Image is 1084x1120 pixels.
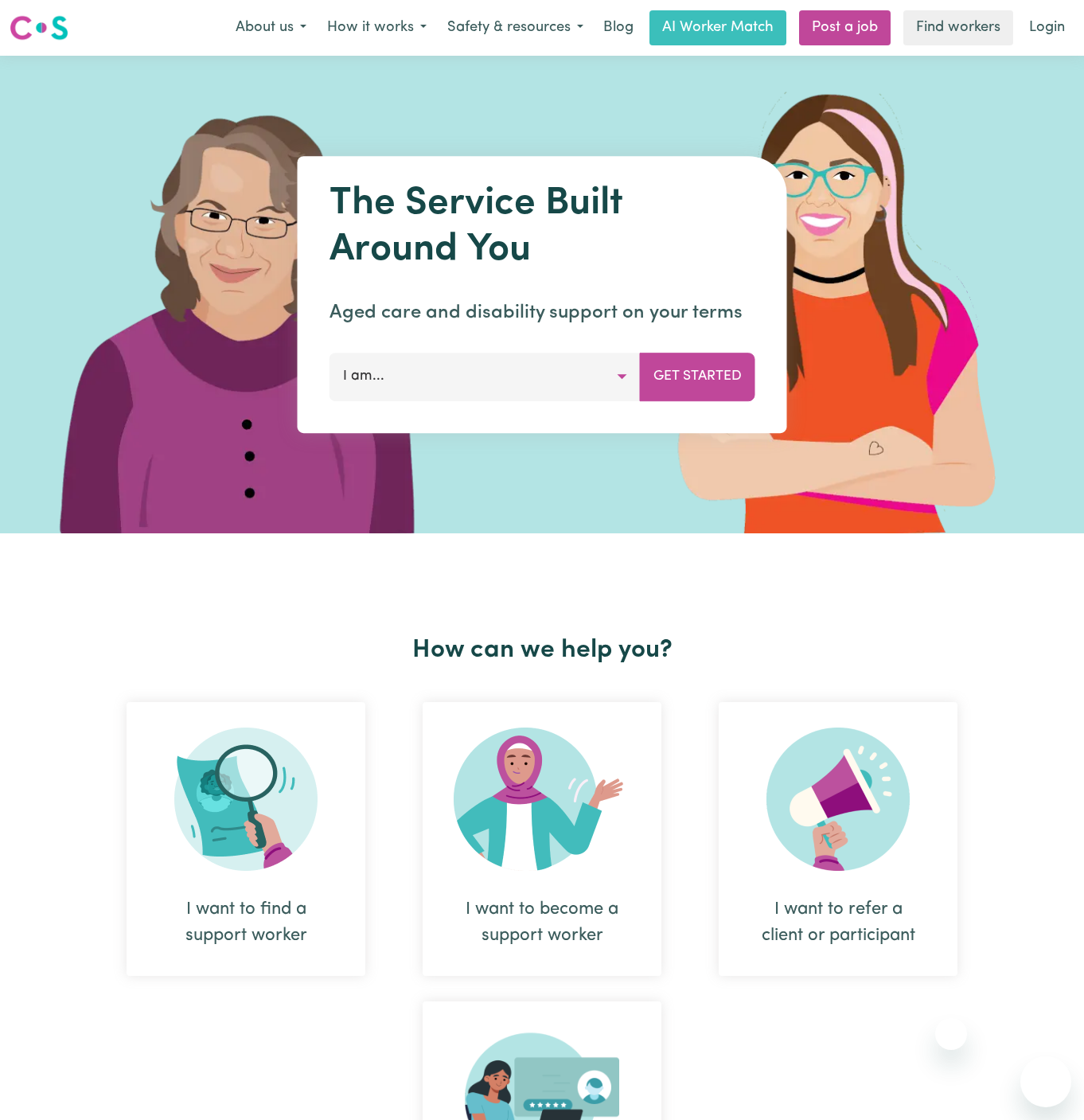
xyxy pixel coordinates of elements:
a: Blog [594,10,643,45]
a: Post a job [799,10,891,45]
img: Refer [766,728,910,871]
div: I want to refer a client or participant [719,702,957,976]
img: Become Worker [454,728,630,871]
button: How it works [317,11,437,45]
a: Careseekers logo [10,10,68,46]
div: I want to become a support worker [461,896,623,949]
iframe: Close message [935,1018,967,1050]
a: AI Worker Match [649,10,786,45]
div: I want to find a support worker [165,896,327,949]
img: Search [174,728,318,871]
div: I want to become a support worker [423,702,661,976]
div: I want to refer a client or participant [757,896,919,949]
a: Login [1020,10,1074,45]
p: Aged care and disability support on your terms [329,299,755,327]
a: Find workers [903,10,1013,45]
h1: The Service Built Around You [329,181,755,273]
iframe: Button to launch messaging window [1020,1056,1071,1107]
img: Careseekers logo [10,14,68,42]
button: Get Started [640,353,755,400]
h2: How can we help you? [98,635,986,665]
button: About us [225,11,317,45]
button: Safety & resources [437,11,594,45]
div: I want to find a support worker [127,702,365,976]
button: I am... [329,353,641,400]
